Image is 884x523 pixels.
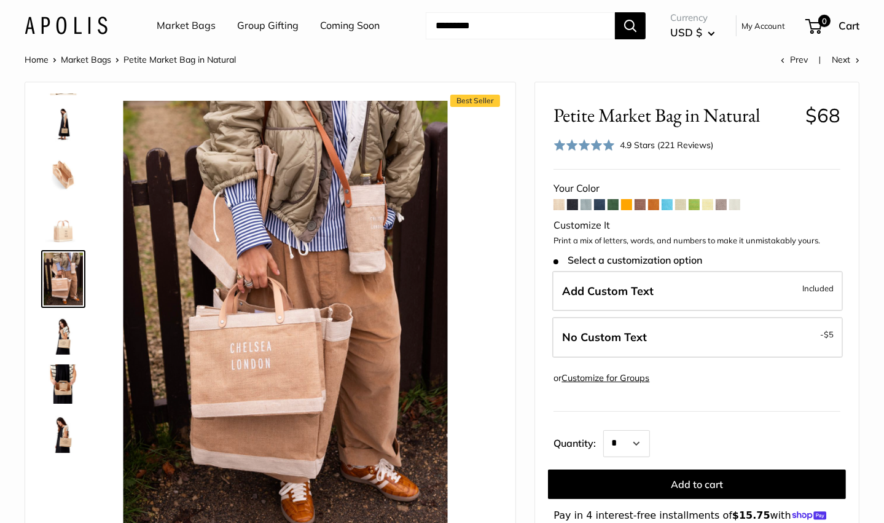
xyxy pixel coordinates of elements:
[818,15,831,27] span: 0
[802,281,834,296] span: Included
[44,253,83,305] img: Petite Market Bag in Natural
[553,136,713,154] div: 4.9 Stars (221 Reviews)
[10,476,131,513] iframe: Sign Up via Text for Offers
[553,104,796,127] span: Petite Market Bag in Natural
[805,103,840,127] span: $68
[548,470,846,499] button: Add to cart
[820,327,834,342] span: -
[553,235,840,247] p: Print a mix of letters, words, and numbers to make it unmistakably yours.
[41,103,85,147] a: Petite Market Bag in Natural
[320,17,380,35] a: Coming Soon
[41,460,85,505] a: Petite Market Bag in Natural
[553,370,649,387] div: or
[832,54,859,65] a: Next
[41,201,85,245] a: Petite Market Bag in Natural
[41,313,85,357] a: Petite Market Bag in Natural
[44,414,83,453] img: Petite Market Bag in Natural
[157,17,216,35] a: Market Bags
[553,254,702,266] span: Select a customization option
[123,54,236,65] span: Petite Market Bag in Natural
[670,9,715,26] span: Currency
[25,52,236,68] nav: Breadcrumb
[552,317,843,358] label: Leave Blank
[41,411,85,455] a: Petite Market Bag in Natural
[41,362,85,406] a: Petite Market Bag in Natural
[670,23,715,42] button: USD $
[44,203,83,243] img: Petite Market Bag in Natural
[824,329,834,339] span: $5
[25,54,49,65] a: Home
[807,16,859,36] a: 0 Cart
[561,372,649,383] a: Customize for Groups
[781,54,808,65] a: Prev
[61,54,111,65] a: Market Bags
[741,18,785,33] a: My Account
[44,315,83,355] img: Petite Market Bag in Natural
[562,330,647,344] span: No Custom Text
[44,154,83,194] img: description_Spacious inner area with room for everything.
[615,12,646,39] button: Search
[44,105,83,144] img: Petite Market Bag in Natural
[670,26,702,39] span: USD $
[562,284,654,298] span: Add Custom Text
[553,216,840,235] div: Customize It
[620,138,713,152] div: 4.9 Stars (221 Reviews)
[553,427,603,457] label: Quantity:
[450,95,500,107] span: Best Seller
[839,19,859,32] span: Cart
[237,17,299,35] a: Group Gifting
[44,364,83,404] img: Petite Market Bag in Natural
[25,17,108,34] img: Apolis
[41,250,85,308] a: Petite Market Bag in Natural
[552,271,843,312] label: Add Custom Text
[426,12,615,39] input: Search...
[553,179,840,198] div: Your Color
[41,152,85,196] a: description_Spacious inner area with room for everything.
